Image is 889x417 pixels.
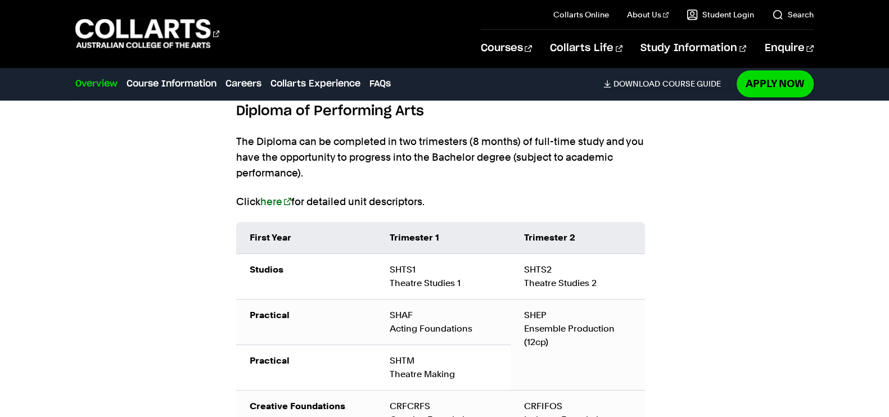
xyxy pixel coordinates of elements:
[236,101,653,121] h6: Diploma of Performing Arts
[737,70,814,97] a: Apply Now
[250,355,290,366] strong: Practical
[613,79,660,89] span: Download
[511,254,645,300] td: SHTS2 Theatre Studies 2
[481,30,532,67] a: Courses
[369,77,391,90] a: FAQs
[250,401,345,411] strong: Creative Foundations
[376,222,511,254] td: Trimester 1
[236,222,376,254] td: First Year
[390,309,497,336] div: SHAF Acting Foundations
[550,30,622,67] a: Collarts Life
[772,9,814,20] a: Search
[627,9,669,20] a: About Us
[511,222,645,254] td: Trimester 2
[640,30,746,67] a: Study Information
[75,17,219,49] div: Go to homepage
[250,264,283,275] strong: Studios
[390,354,497,381] div: SHTM Theatre Making
[236,134,653,181] p: The Diploma can be completed in two trimesters (8 months) of full-time study and you have the opp...
[524,309,631,349] div: SHEP Ensemble Production (12cp)
[376,254,511,300] td: SHTS1 Theatre Studies 1
[553,9,609,20] a: Collarts Online
[225,77,261,90] a: Careers
[75,77,118,90] a: Overview
[687,9,754,20] a: Student Login
[270,77,360,90] a: Collarts Experience
[250,310,290,320] strong: Practical
[764,30,813,67] a: Enquire
[127,77,216,90] a: Course Information
[236,194,653,210] p: Click for detailed unit descriptors.
[603,79,730,89] a: DownloadCourse Guide
[260,196,291,207] a: here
